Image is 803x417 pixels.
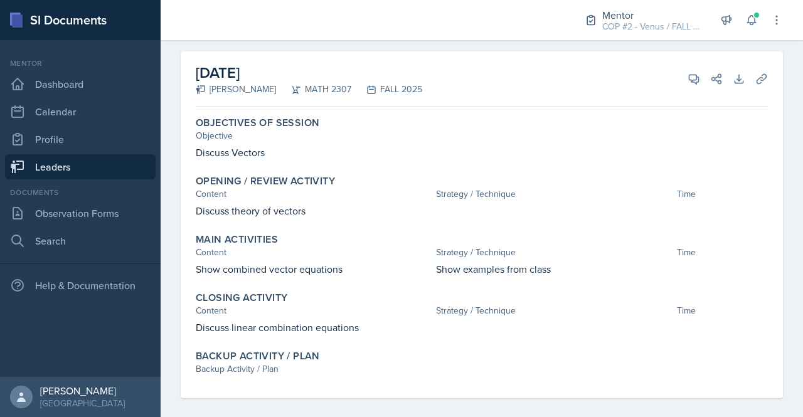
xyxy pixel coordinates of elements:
div: MATH 2307 [276,83,351,96]
div: Strategy / Technique [436,246,671,259]
a: Search [5,228,156,253]
div: Time [677,304,768,317]
p: Discuss Vectors [196,145,768,160]
div: Backup Activity / Plan [196,362,768,376]
div: Strategy / Technique [436,304,671,317]
div: COP #2 - Venus / FALL 2025 [602,20,703,33]
div: Mentor [5,58,156,69]
div: Time [677,246,768,259]
label: Closing Activity [196,292,287,304]
label: Objectives of Session [196,117,319,129]
p: Show combined vector equations [196,261,431,277]
div: Time [677,187,768,201]
label: Backup Activity / Plan [196,350,320,362]
div: Strategy / Technique [436,187,671,201]
div: Objective [196,129,768,142]
div: [PERSON_NAME] [40,384,125,397]
a: Leaders [5,154,156,179]
label: Main Activities [196,233,278,246]
a: Dashboard [5,71,156,97]
div: Content [196,304,431,317]
div: Content [196,246,431,259]
div: Content [196,187,431,201]
p: Discuss theory of vectors [196,203,431,218]
p: Show examples from class [436,261,671,277]
div: Help & Documentation [5,273,156,298]
p: Discuss linear combination equations [196,320,431,335]
a: Calendar [5,99,156,124]
a: Profile [5,127,156,152]
label: Opening / Review Activity [196,175,335,187]
div: FALL 2025 [351,83,422,96]
div: Documents [5,187,156,198]
div: Mentor [602,8,703,23]
div: [PERSON_NAME] [196,83,276,96]
div: [GEOGRAPHIC_DATA] [40,397,125,409]
h2: [DATE] [196,61,422,84]
a: Observation Forms [5,201,156,226]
